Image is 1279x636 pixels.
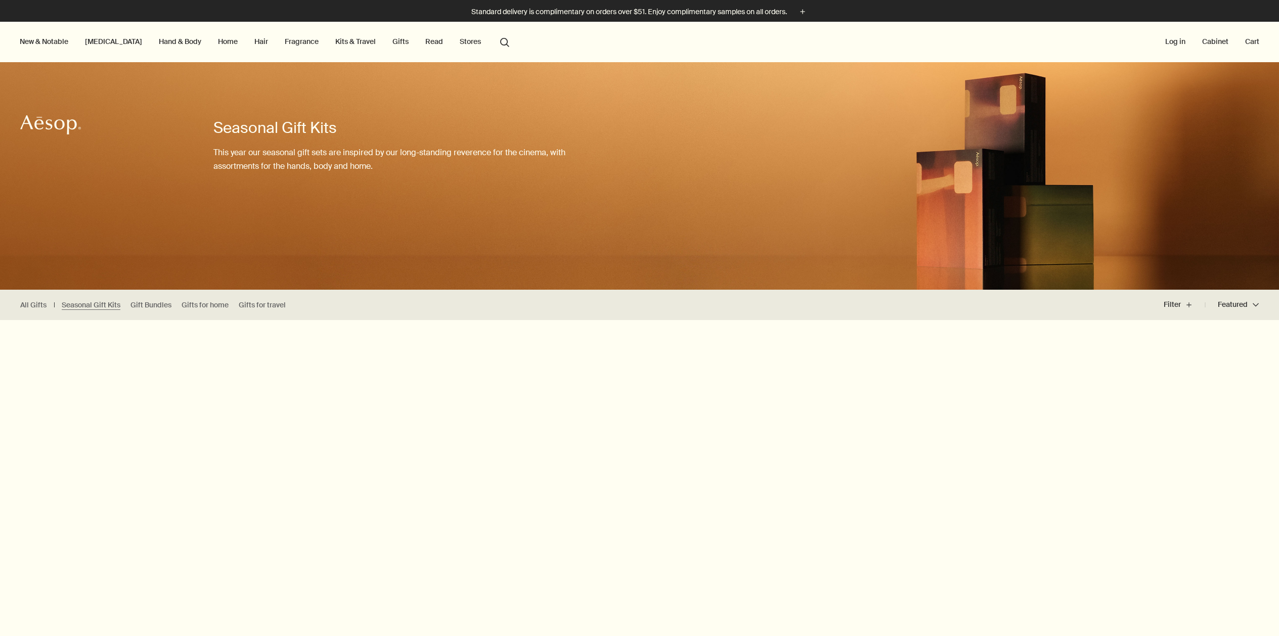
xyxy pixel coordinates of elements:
p: A cleanser and balm for the body, efficacious and aromatic [1040,580,1264,589]
p: Standard delivery is complimentary on orders over $51. Enjoy complimentary samples on all orders. [471,7,787,17]
span: $100.00 [371,615,396,627]
a: Screen 2 [113,567,142,576]
button: Save to cabinet [742,326,761,344]
p: This year our seasonal gift sets are inspired by our long-standing reverence for the cinema, with... [213,146,599,173]
p: A trio of Geranium Leaf Body Care essentials [15,580,239,589]
button: Filter [1164,293,1205,317]
a: Seasonal Gift Kits [62,300,120,310]
a: All Gifts [20,300,47,310]
span: $115.00 [628,615,651,627]
button: Log in [1163,35,1187,48]
button: Save to cabinet [487,326,505,344]
a: Gifts for travel [239,300,286,310]
a: Home [216,35,240,48]
button: Save to cabinet [999,326,1017,344]
a: Gifts for home [182,300,229,310]
a: Cabinet [1200,35,1230,48]
a: Gifts [390,35,411,48]
button: New & Notable [18,35,70,48]
a: Gift Bundles [130,300,171,310]
a: Exfoliate and Hydrate Duo [340,567,426,576]
button: Cart [1243,35,1261,48]
a: Kits & Travel [333,35,378,48]
a: Screen 1 [626,567,653,576]
button: Stores [458,35,483,48]
a: [MEDICAL_DATA] [83,35,144,48]
svg: Aesop [20,115,81,135]
button: Open search [496,32,514,51]
p: A trio of hand and body care staples [783,580,1007,589]
a: Hand & Body [157,35,203,48]
a: Aesop [18,112,83,140]
a: Fragrance [283,35,321,48]
a: Read [423,35,445,48]
h1: Seasonal Gift Kits [213,118,599,138]
p: A quartet of staples for the hands, body and home [527,580,752,589]
a: Screen 3 [881,567,910,576]
button: Save to cabinet [1255,326,1273,344]
span: $55.00 [1140,615,1163,627]
button: Standard delivery is complimentary on orders over $51. Enjoy complimentary samples on all orders. [471,6,808,18]
p: A [MEDICAL_DATA] pair to exfoliate and hydrate a wide range of skin types [271,580,495,598]
a: Body Care Duo [1127,567,1176,576]
span: $119.00 [116,615,139,627]
a: Hair [252,35,270,48]
nav: supplementary [1163,22,1261,62]
nav: primary [18,22,514,62]
div: New addition [1035,330,1082,341]
button: Featured [1205,293,1259,317]
div: Online-only offer [266,331,319,340]
button: Save to cabinet [230,326,248,344]
span: $89.00 [884,615,907,627]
